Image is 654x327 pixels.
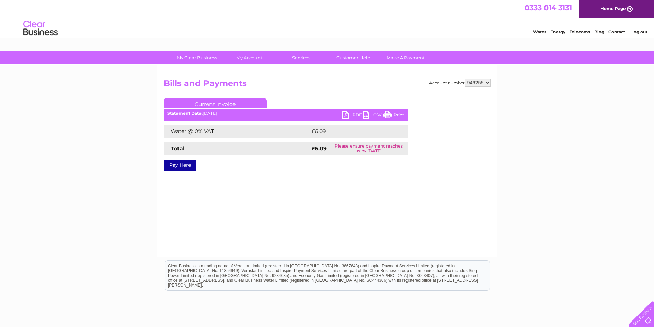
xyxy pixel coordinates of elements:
a: Blog [594,29,604,34]
td: £6.09 [310,125,392,138]
a: My Account [221,51,277,64]
h2: Bills and Payments [164,79,491,92]
td: Please ensure payment reaches us by [DATE] [330,142,407,155]
img: logo.png [23,18,58,39]
a: Make A Payment [377,51,434,64]
a: Services [273,51,330,64]
a: Pay Here [164,160,196,171]
div: Clear Business is a trading name of Verastar Limited (registered in [GEOGRAPHIC_DATA] No. 3667643... [165,4,490,33]
a: Water [533,29,546,34]
a: PDF [342,111,363,121]
a: Current Invoice [164,98,267,108]
a: Log out [631,29,647,34]
a: My Clear Business [169,51,225,64]
a: Contact [608,29,625,34]
a: Energy [550,29,565,34]
a: Print [383,111,404,121]
a: Customer Help [325,51,382,64]
b: Statement Date: [167,110,203,116]
a: 0333 014 3131 [525,3,572,12]
a: Telecoms [570,29,590,34]
a: CSV [363,111,383,121]
div: Account number [429,79,491,87]
div: [DATE] [164,111,408,116]
td: Water @ 0% VAT [164,125,310,138]
strong: Total [171,145,185,152]
strong: £6.09 [312,145,327,152]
